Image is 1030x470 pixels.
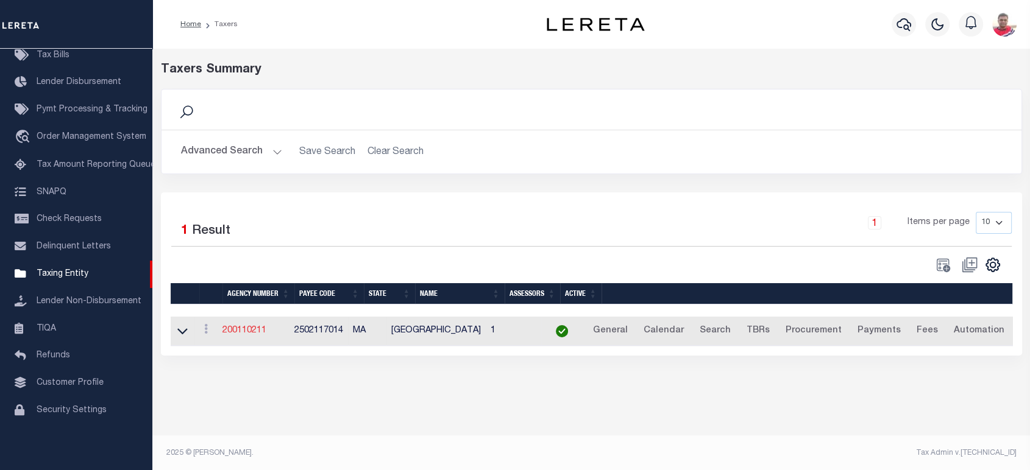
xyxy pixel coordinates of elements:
th: Name: activate to sort column ascending [415,283,505,304]
td: MA [348,317,386,346]
a: Home [180,21,201,28]
div: Tax Admin v.[TECHNICAL_ID] [600,447,1017,458]
span: SNAPQ [37,188,66,196]
span: Pymt Processing & Tracking [37,105,147,114]
span: TIQA [37,324,56,332]
div: Taxers Summary [161,61,802,79]
span: Lender Disbursement [37,78,121,86]
span: Tax Bills [37,51,69,60]
th: Active: activate to sort column ascending [560,283,602,304]
span: Tax Amount Reporting Queue [37,161,155,169]
span: Refunds [37,351,70,360]
a: Automation [948,321,1010,341]
a: 1 [868,216,881,230]
span: Lender Non-Disbursement [37,297,141,306]
i: travel_explore [15,130,34,146]
a: Payments [852,321,906,341]
span: Order Management System [37,133,146,141]
a: Procurement [780,321,847,341]
a: Search [694,321,736,341]
div: 2025 © [PERSON_NAME]. [157,447,592,458]
span: Check Requests [37,215,102,223]
th: Agency Number: activate to sort column ascending [222,283,294,304]
span: 1 [181,225,188,237]
a: General [588,321,633,341]
span: Items per page [907,216,970,230]
button: Advanced Search [181,140,282,164]
th: Payee Code: activate to sort column ascending [294,283,364,304]
a: 200110211 [222,326,266,335]
td: 2502117014 [289,317,348,346]
td: 1 [486,317,541,346]
label: Result [192,222,230,241]
img: logo-dark.svg [547,18,644,31]
th: Assessors: activate to sort column ascending [505,283,560,304]
th: State: activate to sort column ascending [364,283,415,304]
a: Fees [911,321,943,341]
a: TBRs [741,321,775,341]
span: Security Settings [37,406,107,415]
img: check-icon-green.svg [556,325,568,337]
td: [GEOGRAPHIC_DATA] [386,317,486,346]
span: Customer Profile [37,379,104,387]
li: Taxers [201,19,238,30]
span: Delinquent Letters [37,242,111,251]
span: Taxing Entity [37,270,88,278]
a: Calendar [638,321,689,341]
